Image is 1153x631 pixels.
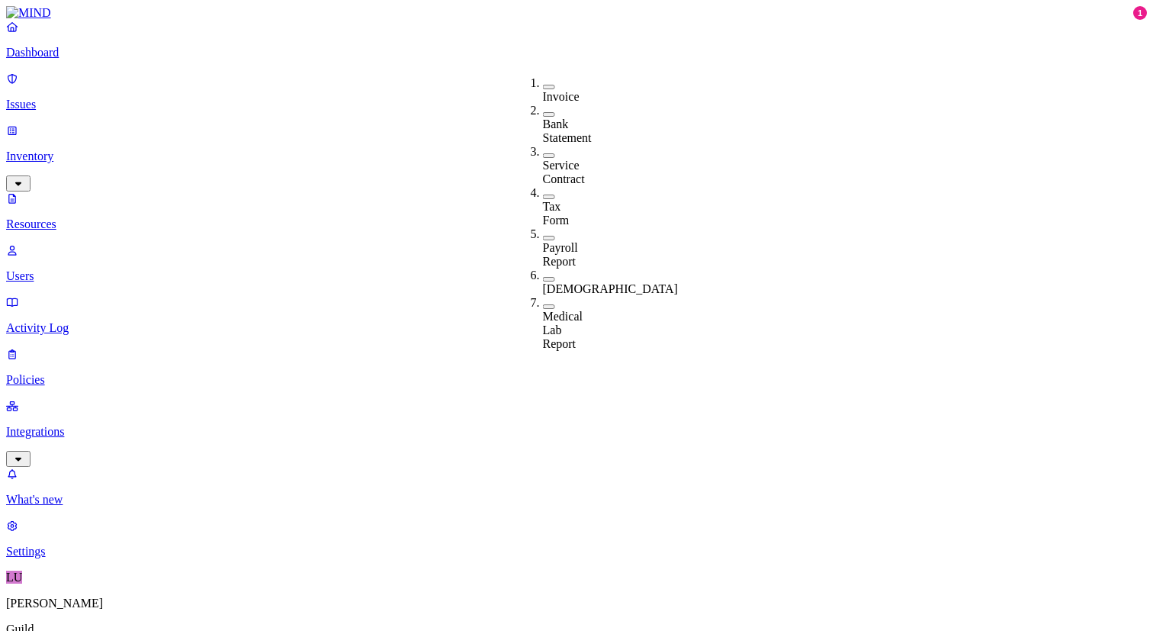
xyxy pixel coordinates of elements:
a: Activity Log [6,295,1147,335]
a: Policies [6,347,1147,387]
p: [PERSON_NAME] [6,597,1147,610]
p: What's new [6,493,1147,507]
a: Issues [6,72,1147,111]
p: Dashboard [6,46,1147,60]
span: LU [6,571,22,584]
div: 1 [1133,6,1147,20]
a: Resources [6,192,1147,231]
a: MIND [6,6,1147,20]
p: Issues [6,98,1147,111]
a: Users [6,243,1147,283]
a: Integrations [6,399,1147,465]
p: Inventory [6,150,1147,163]
p: Users [6,269,1147,283]
p: Integrations [6,425,1147,439]
img: MIND [6,6,51,20]
p: Resources [6,217,1147,231]
a: Inventory [6,124,1147,189]
a: Dashboard [6,20,1147,60]
p: Activity Log [6,321,1147,335]
a: What's new [6,467,1147,507]
p: Policies [6,373,1147,387]
a: Settings [6,519,1147,559]
p: Settings [6,545,1147,559]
